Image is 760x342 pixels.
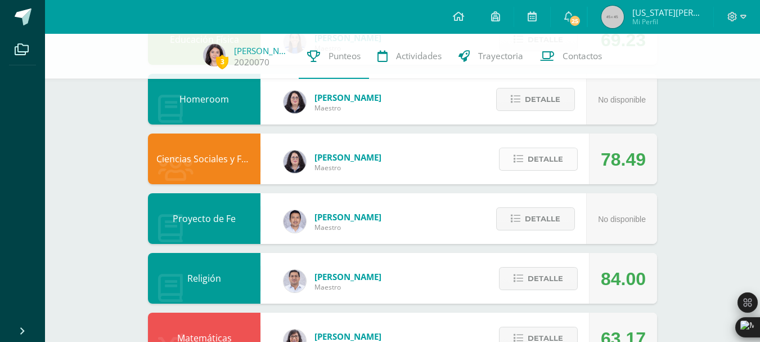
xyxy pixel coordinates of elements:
span: Contactos [563,50,602,62]
span: No disponible [598,95,646,104]
a: Contactos [532,34,610,79]
span: Actividades [396,50,442,62]
img: 4582bc727a9698f22778fe954f29208c.png [284,210,306,233]
a: [PERSON_NAME] [234,45,290,56]
span: [PERSON_NAME] [314,92,381,103]
span: [PERSON_NAME] [314,152,381,163]
img: f270ddb0ea09d79bf84e45c6680ec463.png [284,91,306,113]
a: Punteos [299,34,369,79]
span: Mi Perfil [632,17,700,26]
span: Trayectoria [478,50,523,62]
button: Detalle [499,267,578,290]
div: 84.00 [601,254,646,304]
span: Detalle [528,149,563,170]
a: Actividades [369,34,450,79]
button: Detalle [496,88,575,111]
button: Detalle [499,148,578,171]
img: 15aaa72b904403ebb7ec886ca542c491.png [284,270,306,292]
span: Maestro [314,282,381,292]
a: 2020070 [234,56,269,68]
div: Homeroom [148,74,260,125]
span: [PERSON_NAME] [314,331,381,342]
img: f270ddb0ea09d79bf84e45c6680ec463.png [284,150,306,173]
img: 74b693ae528abe3e0f019ca1ca4ba6b1.png [203,44,226,66]
a: Trayectoria [450,34,532,79]
div: Religión [148,253,260,304]
span: [US_STATE][PERSON_NAME] [632,7,700,18]
span: [PERSON_NAME] [314,271,381,282]
span: 3 [216,55,228,69]
span: Detalle [525,208,560,229]
span: Maestro [314,103,381,113]
span: Punteos [329,50,361,62]
div: Proyecto de Fe [148,193,260,244]
span: Maestro [314,223,381,232]
span: Maestro [314,163,381,172]
span: Detalle [525,89,560,110]
div: Ciencias Sociales y Formación Ciudadana [148,134,260,184]
span: 25 [569,15,581,27]
span: [PERSON_NAME] [314,211,381,223]
span: No disponible [598,215,646,224]
button: Detalle [496,207,575,230]
span: Detalle [528,268,563,289]
div: 78.49 [601,134,646,185]
img: 45x45 [601,6,624,28]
